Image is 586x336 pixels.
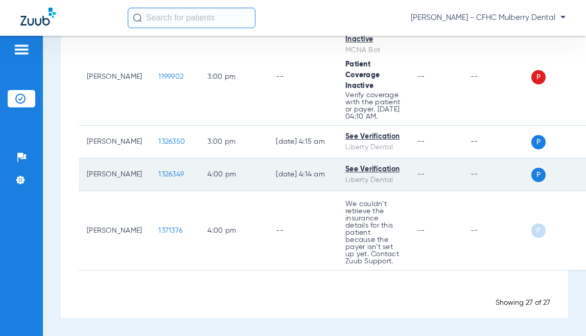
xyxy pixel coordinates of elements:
[535,287,586,336] iframe: Chat Widget
[345,61,380,89] span: Patient Coverage Inactive
[345,92,401,120] p: Verify coverage with the patient or payer. [DATE] 04:10 AM.
[13,43,30,56] img: hamburger-icon
[411,13,566,23] span: [PERSON_NAME] - CFHC Mulberry Dental
[268,159,337,191] td: [DATE] 4:14 AM
[268,29,337,126] td: --
[496,299,550,306] span: Showing 27 of 27
[268,191,337,271] td: --
[199,126,268,159] td: 3:00 PM
[462,126,531,159] td: --
[158,73,183,80] span: 1199902
[158,138,185,145] span: 1326350
[417,227,425,234] span: --
[128,8,255,28] input: Search for patients
[417,171,425,178] span: --
[199,159,268,191] td: 4:00 PM
[531,70,546,84] span: P
[133,13,142,23] img: Search Icon
[79,191,150,271] td: [PERSON_NAME]
[268,126,337,159] td: [DATE] 4:15 AM
[345,142,401,153] div: Liberty Dental
[417,73,425,80] span: --
[531,135,546,149] span: P
[462,29,531,126] td: --
[417,138,425,145] span: --
[158,171,184,178] span: 1326349
[462,191,531,271] td: --
[79,126,150,159] td: [PERSON_NAME]
[79,29,150,126] td: [PERSON_NAME]
[345,175,401,186] div: Liberty Dental
[345,131,401,142] div: See Verification
[20,8,56,26] img: Zuub Logo
[158,227,182,234] span: 1371376
[345,45,401,56] div: MCNA Bot
[531,168,546,182] span: P
[345,34,401,45] div: Inactive
[199,191,268,271] td: 4:00 PM
[345,200,401,265] p: We couldn’t retrieve the insurance details for this patient because the payer isn’t set up yet. C...
[531,223,546,238] span: P
[345,164,401,175] div: See Verification
[462,159,531,191] td: --
[199,29,268,126] td: 3:00 PM
[79,159,150,191] td: [PERSON_NAME]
